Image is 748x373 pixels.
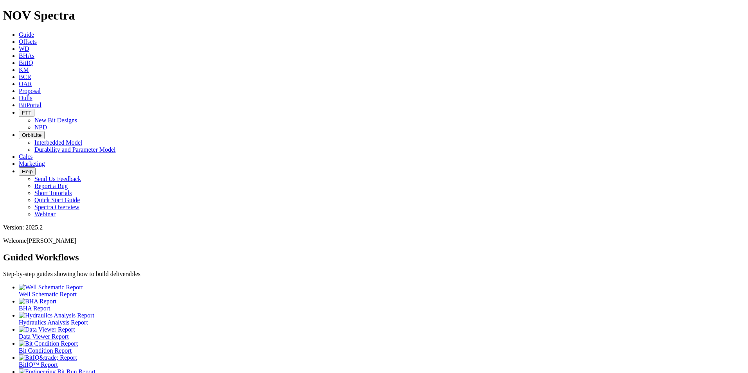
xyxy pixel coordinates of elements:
[19,354,77,361] img: BitIQ&trade; Report
[19,66,29,73] a: KM
[19,361,58,368] span: BitIQ™ Report
[19,131,45,139] button: OrbitLite
[34,204,79,210] a: Spectra Overview
[19,291,77,298] span: Well Schematic Report
[19,319,88,326] span: Hydraulics Analysis Report
[22,132,41,138] span: OrbitLite
[19,81,32,87] a: OAR
[19,305,50,312] span: BHA Report
[19,31,34,38] a: Guide
[19,45,29,52] a: WD
[19,102,41,108] a: BitPortal
[19,74,31,80] a: BCR
[19,312,94,319] img: Hydraulics Analysis Report
[34,190,72,196] a: Short Tutorials
[34,124,47,131] a: NPD
[22,110,31,116] span: FTT
[34,117,77,124] a: New Bit Designs
[19,59,33,66] a: BitIQ
[19,312,745,326] a: Hydraulics Analysis Report Hydraulics Analysis Report
[3,237,745,244] p: Welcome
[19,298,56,305] img: BHA Report
[19,333,69,340] span: Data Viewer Report
[19,52,34,59] a: BHAs
[19,167,36,176] button: Help
[19,95,32,101] a: Dulls
[19,347,72,354] span: Bit Condition Report
[19,340,745,354] a: Bit Condition Report Bit Condition Report
[19,354,745,368] a: BitIQ&trade; Report BitIQ™ Report
[3,8,745,23] h1: NOV Spectra
[34,176,81,182] a: Send Us Feedback
[19,88,41,94] a: Proposal
[19,38,37,45] a: Offsets
[19,109,34,117] button: FTT
[19,284,745,298] a: Well Schematic Report Well Schematic Report
[3,271,745,278] p: Step-by-step guides showing how to build deliverables
[34,139,82,146] a: Interbedded Model
[34,146,116,153] a: Durability and Parameter Model
[22,169,32,174] span: Help
[34,197,80,203] a: Quick Start Guide
[19,284,83,291] img: Well Schematic Report
[3,252,745,263] h2: Guided Workflows
[34,183,68,189] a: Report a Bug
[34,211,56,217] a: Webinar
[19,160,45,167] a: Marketing
[19,153,33,160] a: Calcs
[19,298,745,312] a: BHA Report BHA Report
[19,340,78,347] img: Bit Condition Report
[27,237,76,244] span: [PERSON_NAME]
[3,224,745,231] div: Version: 2025.2
[19,326,745,340] a: Data Viewer Report Data Viewer Report
[19,326,75,333] img: Data Viewer Report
